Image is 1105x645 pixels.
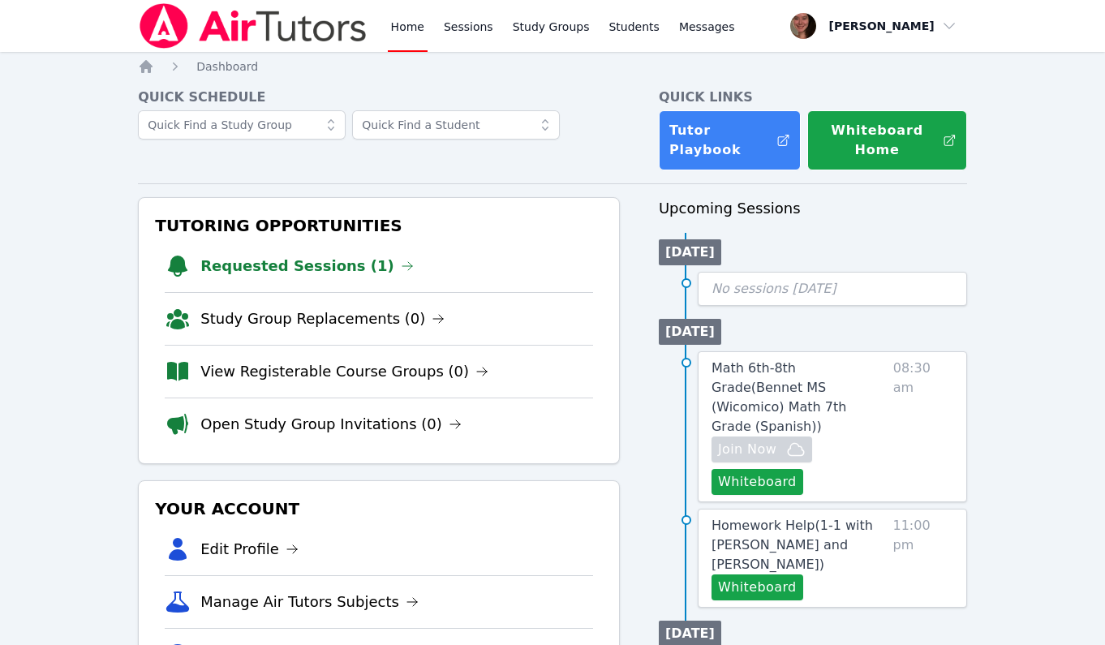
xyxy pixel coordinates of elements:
span: No sessions [DATE] [712,281,836,296]
h4: Quick Schedule [138,88,620,107]
a: Tutor Playbook [659,110,801,170]
span: 11:00 pm [892,516,952,600]
h3: Tutoring Opportunities [152,211,606,240]
button: Whiteboard [712,574,803,600]
a: Math 6th-8th Grade(Bennet MS (Wicomico) Math 7th Grade (Spanish)) [712,359,887,436]
button: Whiteboard Home [807,110,967,170]
a: Homework Help(1-1 with [PERSON_NAME] and [PERSON_NAME]) [712,516,887,574]
span: Dashboard [196,60,258,73]
button: Whiteboard [712,469,803,495]
span: 08:30 am [893,359,953,495]
h3: Your Account [152,494,606,523]
a: View Registerable Course Groups (0) [200,360,488,383]
img: Air Tutors [138,3,368,49]
nav: Breadcrumb [138,58,967,75]
a: Study Group Replacements (0) [200,307,445,330]
button: Join Now [712,436,812,462]
h3: Upcoming Sessions [659,197,967,220]
input: Quick Find a Student [352,110,560,140]
li: [DATE] [659,319,721,345]
span: Messages [679,19,735,35]
span: Join Now [718,440,776,459]
a: Manage Air Tutors Subjects [200,591,419,613]
a: Dashboard [196,58,258,75]
span: Homework Help ( 1-1 with [PERSON_NAME] and [PERSON_NAME] ) [712,518,873,572]
a: Requested Sessions (1) [200,255,414,277]
li: [DATE] [659,239,721,265]
a: Edit Profile [200,538,299,561]
input: Quick Find a Study Group [138,110,346,140]
a: Open Study Group Invitations (0) [200,413,462,436]
h4: Quick Links [659,88,967,107]
span: Math 6th-8th Grade ( Bennet MS (Wicomico) Math 7th Grade (Spanish) ) [712,360,846,434]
